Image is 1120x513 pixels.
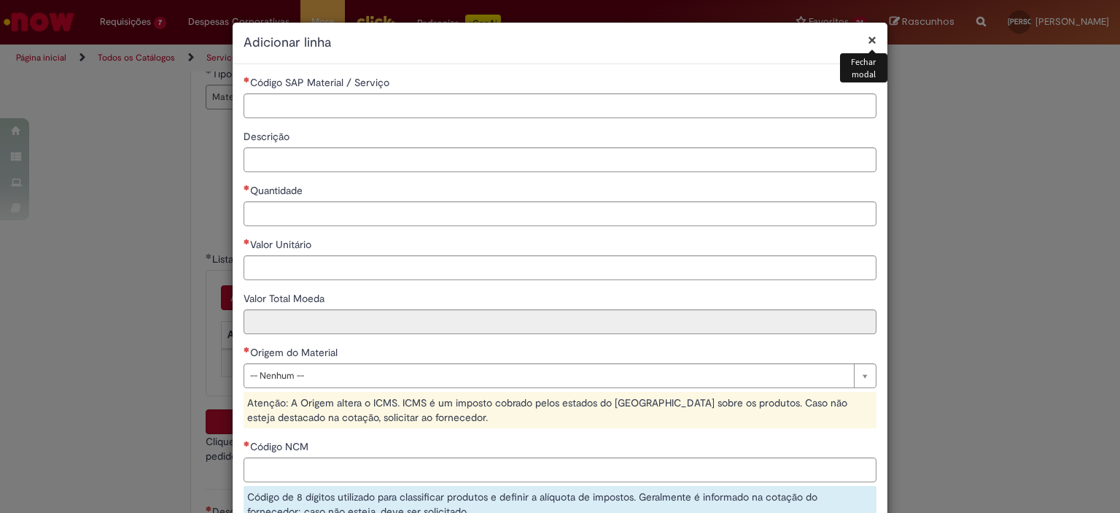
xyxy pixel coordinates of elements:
span: Necessários [244,77,250,82]
input: Valor Total Moeda [244,309,876,334]
span: Quantidade [250,184,306,197]
div: Atenção: A Origem altera o ICMS. ICMS é um imposto cobrado pelos estados do [GEOGRAPHIC_DATA] sob... [244,392,876,428]
span: Código SAP Material / Serviço [250,76,392,89]
span: Somente leitura - Valor Total Moeda [244,292,327,305]
span: Valor Unitário [250,238,314,251]
h2: Adicionar linha [244,34,876,53]
button: Fechar modal [868,32,876,47]
span: Descrição [244,130,292,143]
input: Código SAP Material / Serviço [244,93,876,118]
span: Necessários [244,185,250,190]
span: Necessários [244,441,250,447]
span: -- Nenhum -- [250,364,847,387]
span: Necessários [244,347,250,352]
span: Código NCM [250,440,311,453]
input: Valor Unitário [244,255,876,280]
span: Origem do Material [250,346,341,359]
input: Quantidade [244,201,876,226]
div: Fechar modal [840,53,887,82]
input: Descrição [244,147,876,172]
span: Necessários [244,239,250,244]
input: Código NCM [244,458,876,482]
